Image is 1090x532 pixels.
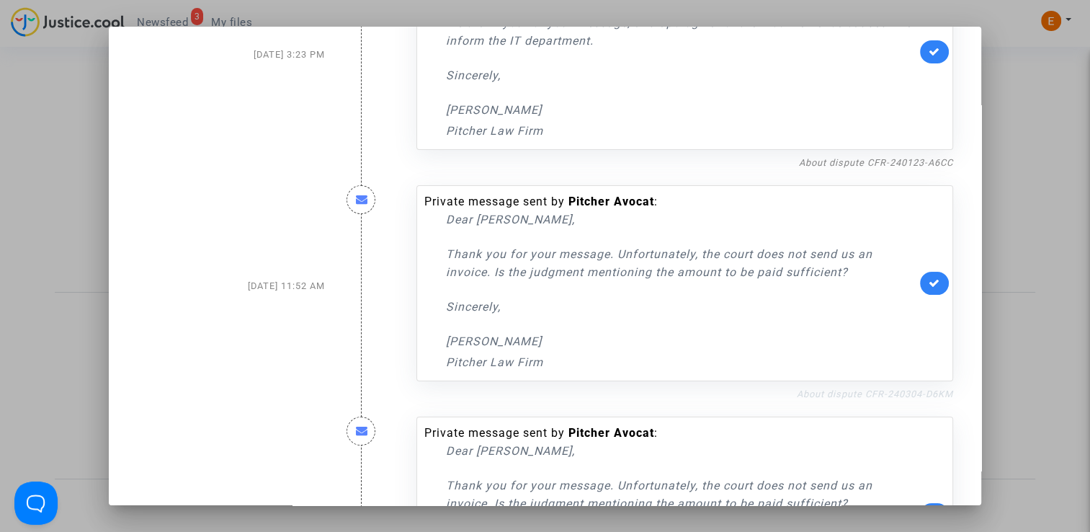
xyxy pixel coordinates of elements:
p: Dear [PERSON_NAME], [446,442,916,460]
p: Pitcher Law Firm [446,353,916,371]
p: Thank you for your message. Unfortunately, the court does not send us an invoice. Is the judgment... [446,245,916,281]
p: Pitcher Law Firm [446,122,916,140]
p: Dear [PERSON_NAME], [446,210,916,229]
p: Sincerely, [446,298,916,316]
div: [DATE] 11:52 AM [126,171,336,402]
p: [PERSON_NAME] [446,332,916,350]
iframe: Help Scout Beacon - Open [14,482,58,525]
p: Sincerely, [446,66,916,84]
p: [PERSON_NAME] [446,101,916,119]
b: Pitcher Avocat [568,426,654,440]
div: Private message sent by : [424,193,916,371]
p: Thank you for your message. Unfortunately, the court does not send us an invoice. Is the judgment... [446,476,916,513]
p: We thank you for your message, and apologize for the inconvenience caused. We inform the IT depar... [446,14,916,50]
b: Pitcher Avocat [568,195,654,208]
a: About dispute CFR-240304-D6KM [797,389,953,399]
a: About dispute CFR-240123-A6CC [799,157,953,168]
